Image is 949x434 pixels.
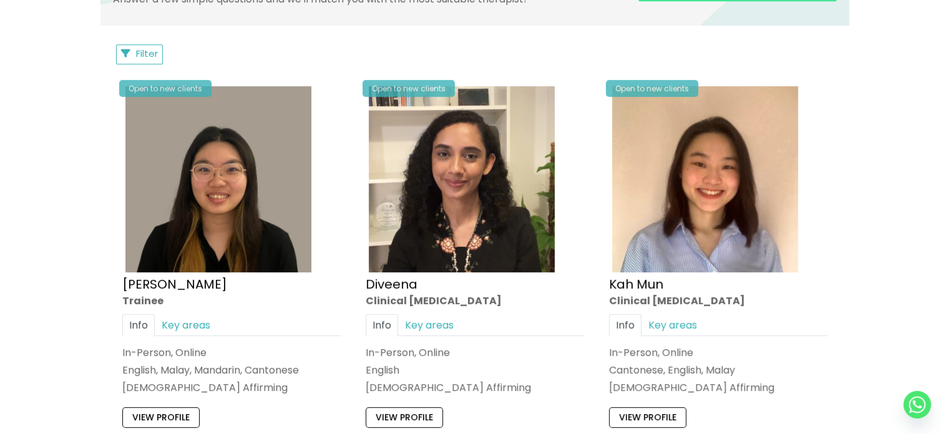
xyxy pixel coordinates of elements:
a: Info [609,313,641,335]
a: View profile [122,407,200,427]
a: View profile [366,407,443,427]
a: Whatsapp [903,391,931,418]
div: Clinical [MEDICAL_DATA] [366,293,584,307]
button: Filter Listings [116,44,163,64]
a: View profile [609,407,686,427]
div: Clinical [MEDICAL_DATA] [609,293,827,307]
img: Kah Mun-profile-crop-300×300 [612,86,798,272]
div: Open to new clients [606,80,698,97]
a: Key areas [155,313,217,335]
a: Key areas [641,313,704,335]
div: In-Person, Online [122,345,341,359]
a: Diveena [366,275,417,292]
p: Cantonese, English, Malay [609,363,827,377]
div: Trainee [122,293,341,307]
a: Info [366,313,398,335]
div: In-Person, Online [366,345,584,359]
div: Open to new clients [119,80,212,97]
a: Kah Mun [609,275,663,292]
div: [DEMOGRAPHIC_DATA] Affirming [122,380,341,395]
div: [DEMOGRAPHIC_DATA] Affirming [609,380,827,395]
p: English [366,363,584,377]
a: Key areas [398,313,460,335]
div: In-Person, Online [609,345,827,359]
p: English, Malay, Mandarin, Cantonese [122,363,341,377]
span: Filter [136,47,158,60]
div: Open to new clients [363,80,455,97]
div: [DEMOGRAPHIC_DATA] Affirming [366,380,584,395]
img: IMG_1660 – Diveena Nair [369,86,555,272]
a: [PERSON_NAME] [122,275,227,292]
a: Info [122,313,155,335]
img: Profile – Xin Yi [125,86,311,272]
